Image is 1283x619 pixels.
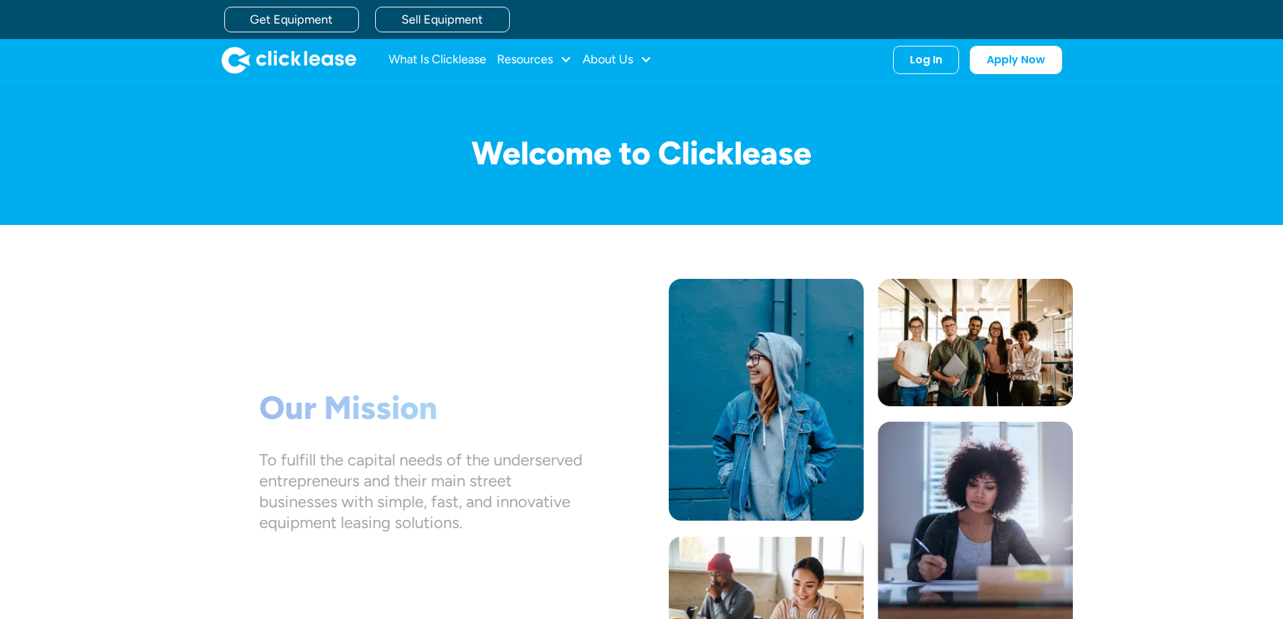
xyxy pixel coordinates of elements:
h1: Our Mission [259,389,582,428]
div: Log In [910,53,942,67]
div: About Us [583,46,652,73]
div: Resources [497,46,572,73]
img: Clicklease logo [222,46,356,73]
a: home [222,46,356,73]
a: What Is Clicklease [389,46,486,73]
a: Get Equipment [224,7,359,32]
a: Sell Equipment [375,7,510,32]
div: To fulfill the capital needs of the underserved entrepreneurs and their main street businesses wi... [259,449,582,533]
a: Apply Now [970,46,1062,74]
h1: Welcome to Clicklease [211,135,1073,171]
